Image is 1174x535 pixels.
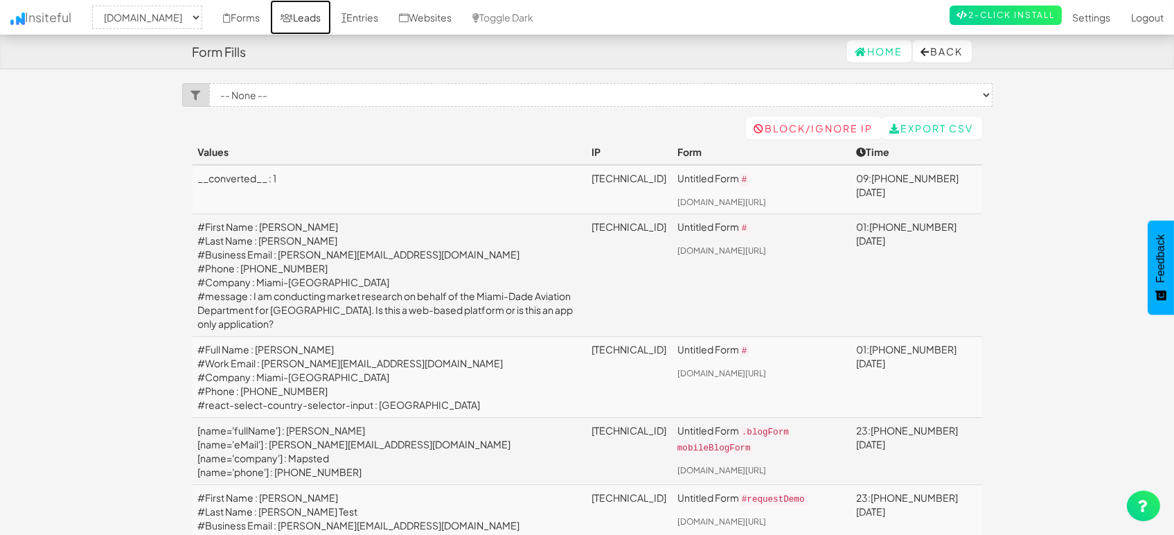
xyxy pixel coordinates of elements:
td: [name='fullName'] : [PERSON_NAME] [name='eMail'] : [PERSON_NAME][EMAIL_ADDRESS][DOMAIN_NAME] [nam... [193,417,586,484]
p: Untitled Form [677,423,845,455]
code: .blogForm mobileBlogForm [677,426,789,455]
a: 2-Click Install [950,6,1062,25]
a: [DOMAIN_NAME][URL] [677,516,766,527]
code: # [739,222,750,235]
p: Untitled Form [677,342,845,358]
span: Feedback [1155,234,1167,283]
td: 01:[PHONE_NUMBER][DATE] [851,336,982,417]
a: Export CSV [882,117,982,139]
p: Untitled Form [677,171,845,187]
td: #Full Name : [PERSON_NAME] #Work Email : [PERSON_NAME][EMAIL_ADDRESS][DOMAIN_NAME] #Company : Mia... [193,336,586,417]
h4: Form Fills [193,45,247,59]
th: Values [193,139,586,165]
a: [DOMAIN_NAME][URL] [677,368,766,378]
a: [TECHNICAL_ID] [592,424,666,437]
code: # [739,174,750,186]
a: Home [847,40,911,62]
a: [TECHNICAL_ID] [592,343,666,356]
a: [TECHNICAL_ID] [592,491,666,504]
a: [TECHNICAL_ID] [592,220,666,233]
td: 01:[PHONE_NUMBER][DATE] [851,213,982,336]
th: Form [672,139,851,165]
td: __converted__ : 1 [193,165,586,213]
img: icon.png [10,12,25,25]
code: #requestDemo [739,493,808,506]
p: Untitled Form [677,491,845,507]
td: #First Name : [PERSON_NAME] #Last Name : [PERSON_NAME] #Business Email : [PERSON_NAME][EMAIL_ADDR... [193,213,586,336]
th: Time [851,139,982,165]
a: [DOMAIN_NAME][URL] [677,465,766,475]
a: Block/Ignore IP [746,117,882,139]
a: [DOMAIN_NAME][URL] [677,245,766,256]
button: Feedback - Show survey [1148,220,1174,315]
p: Untitled Form [677,220,845,236]
th: IP [586,139,672,165]
td: 09:[PHONE_NUMBER][DATE] [851,165,982,213]
a: [DOMAIN_NAME][URL] [677,197,766,207]
td: 23:[PHONE_NUMBER][DATE] [851,417,982,484]
code: # [739,345,750,358]
button: Back [913,40,972,62]
a: [TECHNICAL_ID] [592,172,666,184]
